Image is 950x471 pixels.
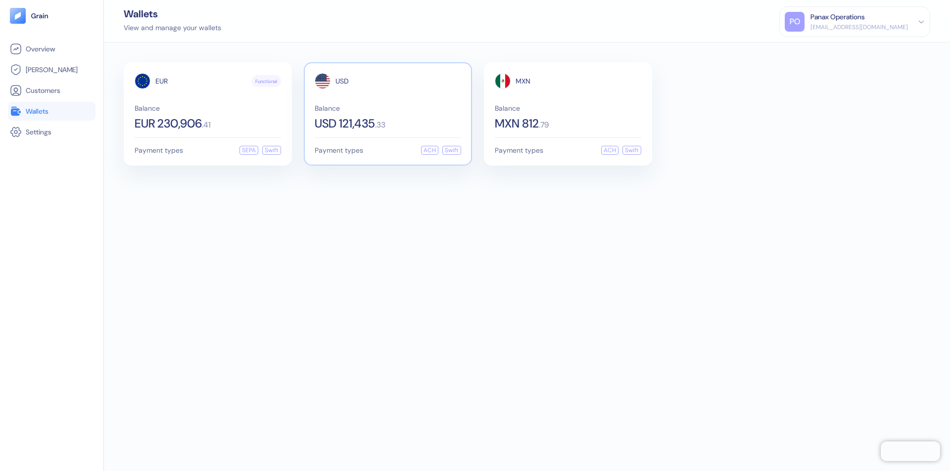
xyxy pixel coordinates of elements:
[202,121,211,129] span: . 41
[135,118,202,129] span: EUR 230,906
[10,8,26,24] img: logo-tablet-V2.svg
[516,78,530,85] span: MXN
[539,121,549,129] span: . 79
[262,146,281,155] div: Swift
[315,105,461,112] span: Balance
[155,78,168,85] span: EUR
[135,147,183,154] span: Payment types
[315,147,363,154] span: Payment types
[810,23,908,32] div: [EMAIL_ADDRESS][DOMAIN_NAME]
[31,12,49,19] img: logo
[10,64,94,76] a: [PERSON_NAME]
[124,23,221,33] div: View and manage your wallets
[26,86,60,95] span: Customers
[10,105,94,117] a: Wallets
[442,146,461,155] div: Swift
[26,127,51,137] span: Settings
[124,9,221,19] div: Wallets
[10,85,94,96] a: Customers
[601,146,618,155] div: ACH
[375,121,385,129] span: . 33
[239,146,258,155] div: SEPA
[335,78,349,85] span: USD
[10,126,94,138] a: Settings
[135,105,281,112] span: Balance
[622,146,641,155] div: Swift
[421,146,438,155] div: ACH
[255,78,277,85] span: Functional
[785,12,805,32] div: PO
[315,118,375,129] span: USD 121,435
[881,441,940,461] iframe: Chatra live chat
[26,44,55,54] span: Overview
[26,65,78,75] span: [PERSON_NAME]
[10,43,94,55] a: Overview
[810,12,865,22] div: Panax Operations
[26,106,48,116] span: Wallets
[495,147,543,154] span: Payment types
[495,105,641,112] span: Balance
[495,118,539,129] span: MXN 812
